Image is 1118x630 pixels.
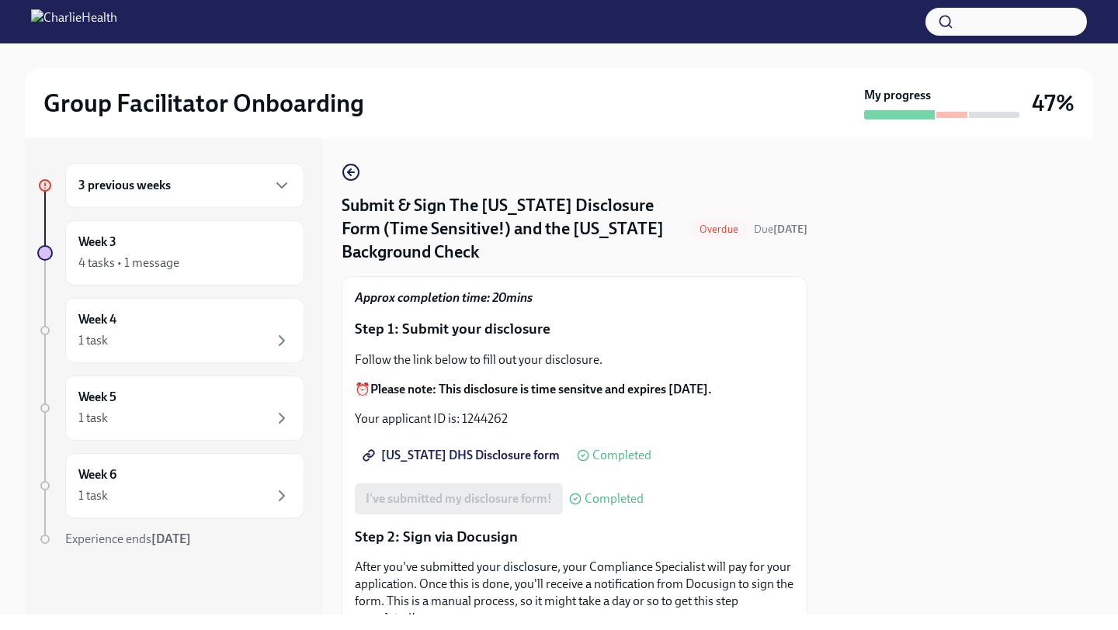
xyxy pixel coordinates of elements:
[78,254,179,272] div: 4 tasks • 1 message
[355,559,794,627] p: After you've submitted your disclosure, your Compliance Specialist will pay for your application....
[65,531,191,546] span: Experience ends
[65,163,304,208] div: 3 previous weeks
[78,389,116,406] h6: Week 5
[355,410,794,427] p: Your applicant ID is: 1244262
[78,487,108,504] div: 1 task
[355,351,794,369] p: Follow the link below to fill out your disclosure.
[370,382,712,396] strong: Please note: This disclosure is time sensitve and expires [DATE].
[78,466,116,483] h6: Week 6
[37,376,304,441] a: Week 51 task
[355,527,794,547] p: Step 2: Sign via Docusign
[78,311,116,328] h6: Week 4
[37,298,304,363] a: Week 41 task
[37,220,304,286] a: Week 34 tasks • 1 message
[78,410,108,427] div: 1 task
[585,493,644,505] span: Completed
[366,448,560,463] span: [US_STATE] DHS Disclosure form
[78,234,116,251] h6: Week 3
[78,177,171,194] h6: 3 previous weeks
[37,453,304,518] a: Week 61 task
[355,290,533,305] strong: Approx completion time: 20mins
[355,440,571,471] a: [US_STATE] DHS Disclosure form
[690,223,748,235] span: Overdue
[355,381,794,398] p: ⏰
[43,88,364,119] h2: Group Facilitator Onboarding
[355,319,794,339] p: Step 1: Submit your disclosure
[78,332,108,349] div: 1 task
[864,87,931,104] strong: My progress
[31,9,117,34] img: CharlieHealth
[754,222,807,237] span: August 20th, 2025 10:00
[592,449,651,462] span: Completed
[1032,89,1075,117] h3: 47%
[342,194,684,264] h4: Submit & Sign The [US_STATE] Disclosure Form (Time Sensitive!) and the [US_STATE] Background Check
[754,223,807,236] span: Due
[773,223,807,236] strong: [DATE]
[151,531,191,546] strong: [DATE]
